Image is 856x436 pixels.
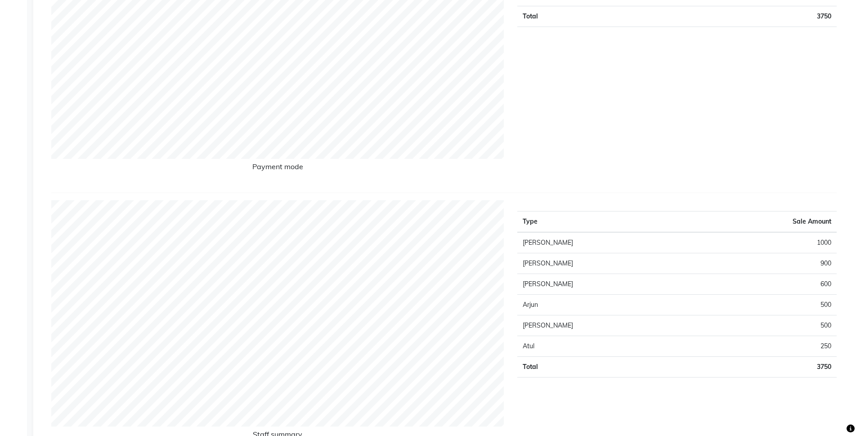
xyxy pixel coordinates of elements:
[694,253,837,274] td: 900
[517,232,694,253] td: [PERSON_NAME]
[694,211,837,233] th: Sale Amount
[517,6,635,27] td: Total
[517,253,694,274] td: [PERSON_NAME]
[517,295,694,315] td: Arjun
[51,162,504,175] h6: Payment mode
[694,295,837,315] td: 500
[694,336,837,357] td: 250
[694,315,837,336] td: 500
[517,211,694,233] th: Type
[635,6,837,27] td: 3750
[517,336,694,357] td: Atul
[694,357,837,378] td: 3750
[517,315,694,336] td: [PERSON_NAME]
[517,357,694,378] td: Total
[694,232,837,253] td: 1000
[517,274,694,295] td: [PERSON_NAME]
[694,274,837,295] td: 600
